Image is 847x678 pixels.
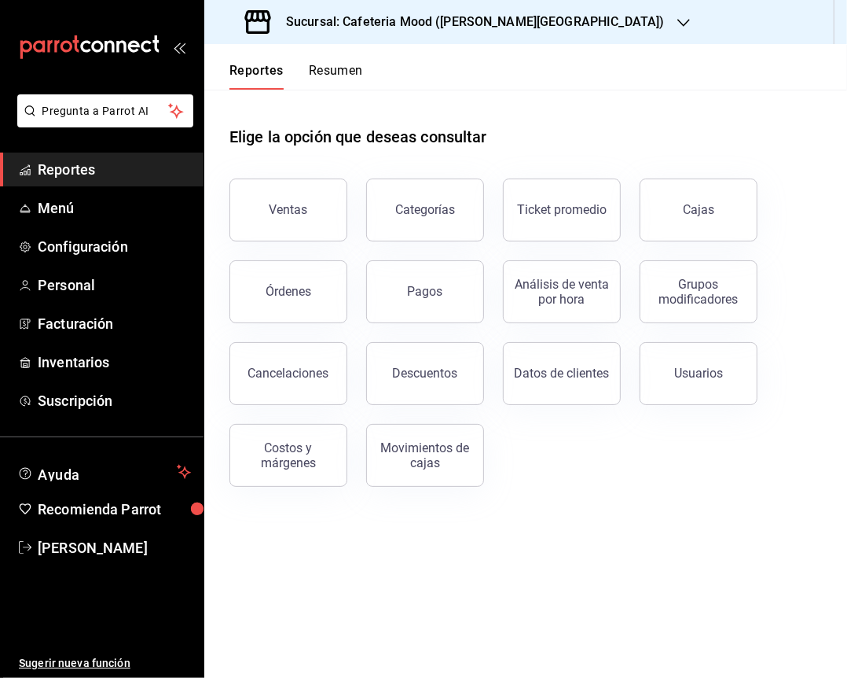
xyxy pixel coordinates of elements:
button: Usuarios [640,342,757,405]
div: Ventas [269,202,308,217]
h3: Sucursal: Cafeteria Mood ([PERSON_NAME][GEOGRAPHIC_DATA]) [273,13,665,31]
button: Análisis de venta por hora [503,260,621,323]
div: Cancelaciones [248,366,329,381]
span: [PERSON_NAME] [38,537,191,558]
span: Reportes [38,159,191,180]
button: Categorías [366,179,484,241]
div: Usuarios [674,366,723,381]
button: Datos de clientes [503,342,621,405]
button: Ticket promedio [503,179,621,241]
button: Pregunta a Parrot AI [17,94,193,127]
div: navigation tabs [229,63,363,90]
div: Datos de clientes [515,366,610,381]
span: Configuración [38,236,191,257]
button: Movimientos de cajas [366,424,484,487]
button: Cancelaciones [229,342,347,405]
span: Facturación [38,313,191,334]
button: Costos y márgenes [229,424,347,487]
h1: Elige la opción que deseas consultar [229,125,487,149]
button: Pagos [366,260,484,323]
button: Reportes [229,63,284,90]
div: Ticket promedio [517,202,607,217]
div: Órdenes [266,284,311,299]
div: Costos y márgenes [240,440,337,470]
span: Sugerir nueva función [19,655,191,672]
span: Menú [38,197,191,219]
span: Inventarios [38,352,191,373]
div: Cajas [683,202,714,217]
span: Recomienda Parrot [38,499,191,520]
button: Ventas [229,179,347,241]
span: Suscripción [38,390,191,411]
div: Descuentos [393,366,458,381]
div: Pagos [408,284,443,299]
button: open_drawer_menu [173,41,185,53]
div: Grupos modificadores [650,277,747,307]
a: Pregunta a Parrot AI [11,114,193,131]
div: Movimientos de cajas [376,440,474,470]
span: Pregunta a Parrot AI [42,103,169,120]
span: Personal [38,275,191,296]
button: Descuentos [366,342,484,405]
span: Ayuda [38,462,170,481]
div: Análisis de venta por hora [513,277,610,307]
button: Órdenes [229,260,347,323]
button: Grupos modificadores [640,260,757,323]
div: Categorías [395,202,455,217]
button: Resumen [309,63,363,90]
button: Cajas [640,179,757,241]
